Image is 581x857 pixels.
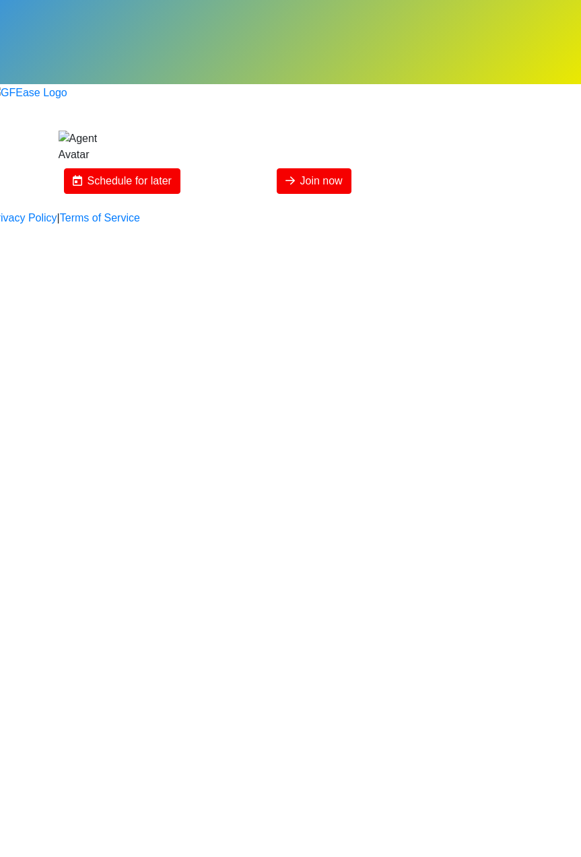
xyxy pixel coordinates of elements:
img: Agent Avatar [59,131,119,163]
a: Terms of Service [60,210,140,226]
button: Schedule for later [64,168,180,194]
a: | [57,210,60,226]
button: Join now [277,168,351,194]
